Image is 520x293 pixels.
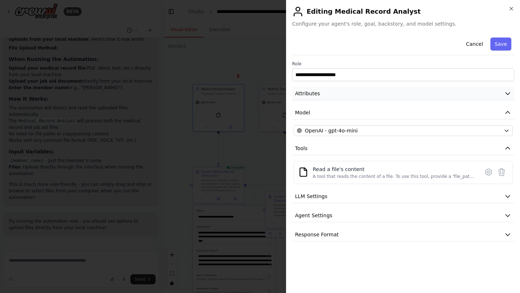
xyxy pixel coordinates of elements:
span: Attributes [295,90,320,97]
button: Save [490,38,511,51]
span: Agent Settings [295,212,332,219]
div: Read a file's content [313,166,475,173]
button: Cancel [461,38,487,51]
label: Role [292,61,514,67]
h2: Editing Medical Record Analyst [292,6,514,17]
button: Attributes [292,87,514,100]
button: Configure tool [482,166,495,179]
button: Tools [292,142,514,155]
button: Delete tool [495,166,508,179]
img: FileReadTool [298,167,308,177]
span: Configure your agent's role, goal, backstory, and model settings. [292,20,514,27]
span: Model [295,109,310,116]
button: Agent Settings [292,209,514,222]
button: Response Format [292,228,514,241]
span: OpenAI - gpt-4o-mini [305,127,357,134]
span: LLM Settings [295,193,328,200]
button: OpenAI - gpt-4o-mini [294,125,513,136]
button: Model [292,106,514,119]
button: LLM Settings [292,190,514,203]
span: Tools [295,145,308,152]
div: A tool that reads the content of a file. To use this tool, provide a 'file_path' parameter with t... [313,174,475,179]
span: Response Format [295,231,339,238]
